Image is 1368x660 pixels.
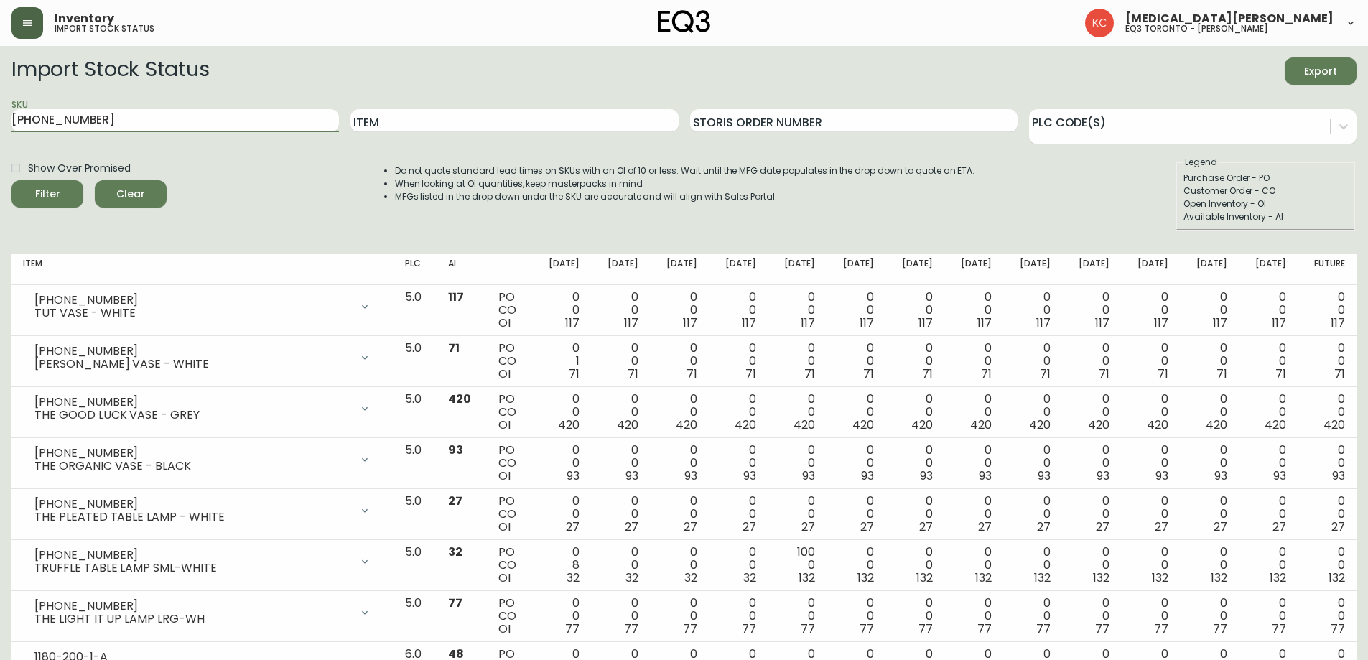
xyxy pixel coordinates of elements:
[34,613,350,626] div: THE LIGHT IT UP LAMP LRG-WH
[1062,254,1121,285] th: [DATE]
[1015,495,1051,534] div: 0 0
[395,164,975,177] li: Do not quote standard lead times on SKUs with an OI of 10 or less. Wait until the MFG date popula...
[1015,393,1051,432] div: 0 0
[684,519,697,535] span: 27
[1309,597,1345,636] div: 0 0
[802,468,815,484] span: 93
[617,417,638,433] span: 420
[544,291,580,330] div: 0 0
[1191,393,1227,432] div: 0 0
[956,393,992,432] div: 0 0
[448,442,463,458] span: 93
[34,396,350,409] div: [PHONE_NUMBER]
[23,444,382,475] div: [PHONE_NUMBER]THE ORGANIC VASE - BLACK
[394,336,437,387] td: 5.0
[34,600,350,613] div: [PHONE_NUMBER]
[55,24,154,33] h5: import stock status
[34,562,350,575] div: TRUFFLE TABLE LAMP SML-WHITE
[918,315,933,331] span: 117
[1074,546,1109,585] div: 0 0
[498,546,520,585] div: PO CO
[498,519,511,535] span: OI
[544,393,580,432] div: 0 0
[1095,315,1109,331] span: 117
[1038,468,1051,484] span: 93
[683,621,697,637] span: 77
[743,519,756,535] span: 27
[1285,57,1357,85] button: Export
[1331,519,1345,535] span: 27
[1085,9,1114,37] img: 6487344ffbf0e7f3b216948508909409
[1298,254,1357,285] th: Future
[1093,570,1109,586] span: 132
[779,495,815,534] div: 0 0
[735,417,756,433] span: 420
[827,254,885,285] th: [DATE]
[742,315,756,331] span: 117
[897,342,933,381] div: 0 0
[625,468,638,484] span: 93
[977,315,992,331] span: 117
[897,546,933,585] div: 0 0
[498,291,520,330] div: PO CO
[1275,366,1286,382] span: 71
[1037,519,1051,535] span: 27
[498,366,511,382] span: OI
[919,519,933,535] span: 27
[661,495,697,534] div: 0 0
[1074,597,1109,636] div: 0 0
[981,366,992,382] span: 71
[448,493,462,509] span: 27
[1015,444,1051,483] div: 0 0
[897,597,933,636] div: 0 0
[661,393,697,432] div: 0 0
[1239,254,1298,285] th: [DATE]
[979,468,992,484] span: 93
[799,570,815,586] span: 132
[34,549,350,562] div: [PHONE_NUMBER]
[602,444,638,483] div: 0 0
[602,495,638,534] div: 0 0
[683,315,697,331] span: 117
[23,342,382,373] div: [PHONE_NUMBER][PERSON_NAME] VASE - WHITE
[394,387,437,438] td: 5.0
[1250,495,1286,534] div: 0 0
[1029,417,1051,433] span: 420
[676,417,697,433] span: 420
[34,409,350,422] div: THE GOOD LUCK VASE - GREY
[1191,342,1227,381] div: 0 0
[23,495,382,526] div: [PHONE_NUMBER]THE PLEATED TABLE LAMP - WHITE
[1121,254,1180,285] th: [DATE]
[567,468,580,484] span: 93
[1132,393,1168,432] div: 0 0
[565,621,580,637] span: 77
[804,366,815,382] span: 71
[498,417,511,433] span: OI
[956,495,992,534] div: 0 0
[801,621,815,637] span: 77
[838,597,874,636] div: 0 0
[11,57,209,85] h2: Import Stock Status
[977,621,992,637] span: 77
[567,570,580,586] span: 32
[1183,185,1347,197] div: Customer Order - CO
[1191,291,1227,330] div: 0 0
[684,468,697,484] span: 93
[23,393,382,424] div: [PHONE_NUMBER]THE GOOD LUCK VASE - GREY
[28,161,131,176] span: Show Over Promised
[23,291,382,322] div: [PHONE_NUMBER]TUT VASE - WHITE
[944,254,1003,285] th: [DATE]
[1183,197,1347,210] div: Open Inventory - OI
[897,291,933,330] div: 0 0
[1154,621,1168,637] span: 77
[1015,342,1051,381] div: 0 0
[498,444,520,483] div: PO CO
[1213,621,1227,637] span: 77
[743,468,756,484] span: 93
[1183,172,1347,185] div: Purchase Order - PO
[1250,444,1286,483] div: 0 0
[1125,13,1334,24] span: [MEDICAL_DATA][PERSON_NAME]
[628,366,638,382] span: 71
[1155,519,1168,535] span: 27
[55,13,114,24] span: Inventory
